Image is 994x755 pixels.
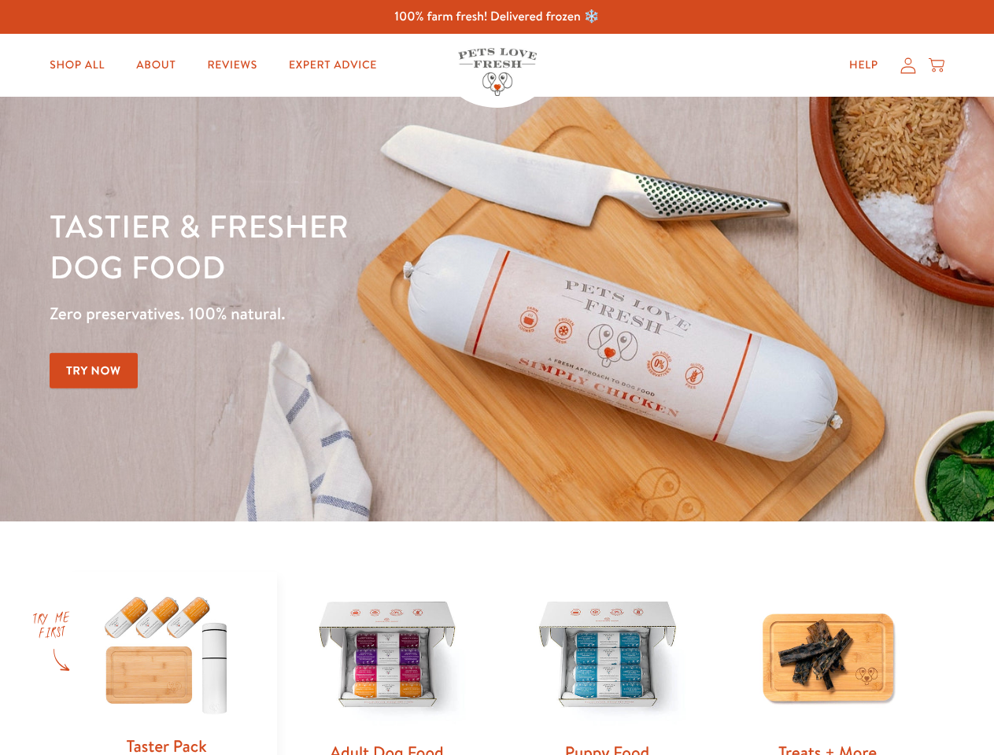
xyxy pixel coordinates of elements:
img: Pets Love Fresh [458,48,537,96]
a: About [124,50,188,81]
a: Try Now [50,353,138,389]
p: Zero preservatives. 100% natural. [50,300,646,328]
h1: Tastier & fresher dog food [50,205,646,287]
a: Expert Advice [276,50,390,81]
a: Reviews [194,50,269,81]
a: Shop All [37,50,117,81]
a: Help [837,50,891,81]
